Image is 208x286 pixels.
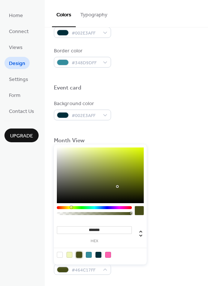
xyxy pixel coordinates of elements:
[72,112,99,120] span: #002E3AFF
[54,100,110,108] div: Background color
[95,252,101,258] div: rgb(0, 46, 58)
[4,9,27,21] a: Home
[54,137,85,145] div: Month View
[4,129,39,142] button: Upgrade
[9,44,23,52] span: Views
[9,12,23,20] span: Home
[57,252,63,258] div: rgb(255, 255, 255)
[10,132,33,140] span: Upgrade
[105,252,111,258] div: rgb(255, 98, 176)
[57,239,132,243] label: hex
[54,47,110,55] div: Border color
[4,105,39,117] a: Contact Us
[54,84,81,92] div: Event card
[9,92,20,100] span: Form
[72,29,99,37] span: #002E3AFF
[9,60,25,68] span: Design
[76,252,82,258] div: rgb(70, 76, 23)
[4,57,30,69] a: Design
[9,108,34,116] span: Contact Us
[86,252,92,258] div: rgb(52, 141, 157)
[72,266,99,274] span: #464C17FF
[66,252,72,258] div: rgb(240, 246, 189)
[72,59,99,67] span: #348D9DFF
[4,73,33,85] a: Settings
[9,76,28,84] span: Settings
[4,89,25,101] a: Form
[4,41,27,53] a: Views
[9,28,29,36] span: Connect
[4,25,33,37] a: Connect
